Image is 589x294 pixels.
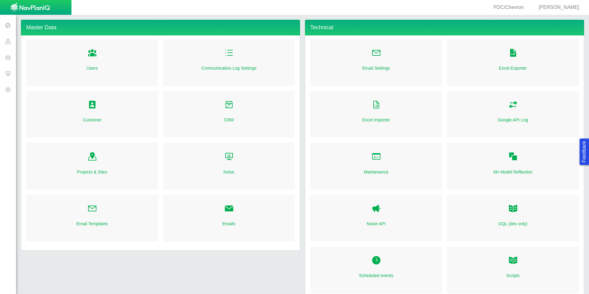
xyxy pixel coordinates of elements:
div: Folder Open Icon CRM [163,91,295,138]
div: Folder Open Icon Excel Importer [310,91,442,138]
a: Folder Open Icon [508,150,518,164]
a: Customer [83,117,102,123]
a: Folder Open Icon [87,202,97,216]
div: Folder Open Icon Mx Model Reflection [447,143,579,190]
div: Folder Open Icon Customer [26,91,158,138]
span: [PERSON_NAME] [538,5,579,10]
div: Folder Open Icon Google API Log [447,91,579,138]
a: Noise API [367,221,385,227]
h4: Master Data [21,20,300,35]
button: Feedback [579,138,589,165]
div: Folder Open Icon Projects & Sites [26,143,158,190]
h4: Technical [305,20,584,35]
div: [PERSON_NAME] [531,4,582,11]
a: OQL (dev only) [498,221,527,227]
a: Folder Open Icon [372,98,381,112]
a: Folder Open Icon [372,254,381,267]
img: UrbanGroupSolutionsTheme$USG_Images$logo.png [10,3,50,13]
a: Excel Exporter [499,65,527,71]
div: Folder Open Icon Email Templates [26,195,158,242]
a: Folder Open Icon [508,98,518,112]
div: Noise API Noise API [310,195,442,242]
a: OQL [508,202,518,216]
a: Google API Log [498,117,528,123]
a: Scripts [506,272,520,279]
div: Folder Open Icon Noise [163,143,295,190]
a: Projects & Sites [77,169,108,175]
span: PDC/Chevron [494,5,524,10]
div: OQL OQL (dev only) [447,195,579,242]
a: Folder Open Icon [508,47,518,60]
a: Folder Open Icon [87,150,97,164]
div: Folder Open Icon Scripts [447,247,579,293]
a: Communication Log Settings [201,65,257,71]
a: Folder Open Icon [87,47,97,60]
div: Folder Open Icon Excel Exporter [447,39,579,86]
div: Folder Open Icon Emails [163,195,295,242]
div: Folder Open Icon Scheduled events [310,247,442,293]
a: Mx Model Reflection [494,169,533,175]
div: Folder Open Icon Users [26,39,158,86]
a: Email Templates [76,221,108,227]
a: Folder Open Icon [508,254,518,267]
a: Noise [223,169,234,175]
div: Folder Open Icon Maintenance [310,143,442,190]
a: Folder Open Icon [87,98,97,112]
div: Folder Open Icon Email Settings [310,39,442,86]
a: CRM [224,117,234,123]
a: Scheduled events [359,272,393,279]
a: Emails [222,221,235,227]
a: Folder Open Icon [224,47,234,60]
a: Noise API [372,202,381,216]
div: Folder Open Icon Communication Log Settings [163,39,295,86]
a: Folder Open Icon [224,150,234,164]
a: Folder Open Icon [372,47,381,60]
a: Folder Open Icon [372,150,381,164]
a: Folder Open Icon [224,202,234,216]
a: Folder Open Icon [224,98,234,112]
a: Users [87,65,98,71]
a: Maintenance [364,169,388,175]
a: Excel Importer [362,117,390,123]
a: Email Settings [362,65,390,71]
